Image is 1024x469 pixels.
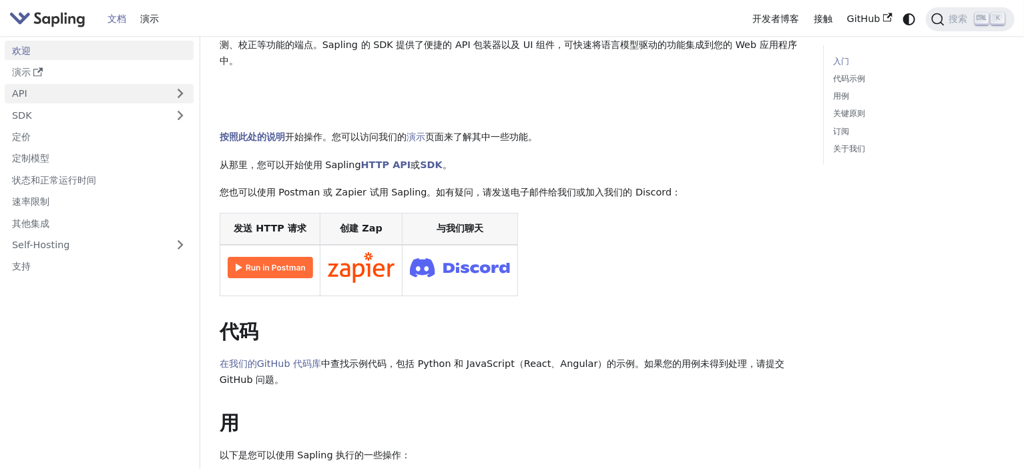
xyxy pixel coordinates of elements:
[12,67,31,77] font: 演示
[410,254,510,282] img: 加入 Discord
[220,187,682,197] font: 您也可以使用 Postman 或 Zapier 试用 Sapling。如有疑问，请发送电子邮件给我们或加入我们的 Discord：
[12,153,49,163] font: 定制模型
[220,358,785,385] font: ，包括 Python 和 JavaScript（React、Angular）的示例。如果您的用例未得到处理，请提交 GitHub 问题。
[220,131,285,142] a: 按照此处的说明
[5,127,194,147] a: 定价
[285,131,407,142] font: 开始操作。您可以访问我们的
[407,131,425,142] a: 演示
[847,13,880,24] font: GitHub
[833,57,849,66] font: 入门
[12,88,27,99] font: API
[806,9,840,29] a: 接触
[833,127,849,136] font: 订阅
[840,9,899,29] a: GitHub
[220,450,411,460] font: 以下是您可以使用 Sapling 执行的一些操作：
[5,213,194,233] a: 其他集成
[899,9,919,29] button: 在暗模式和亮模式之间切换（当前为系统模式）
[12,110,32,121] font: SDK
[833,125,1000,138] a: 订阅
[437,223,483,233] font: 与我们聊天
[12,261,31,272] font: 支持
[5,236,194,255] a: Self-Hosting
[746,9,807,29] a: 开发者博客
[926,7,1015,31] button: 搜索 (Command+K)
[220,358,321,369] a: 在我们的GitHub 代码库
[220,24,799,67] font: 。🚀 Sapling 是一个用于构建语言模型应用程序的平台。Sapling 的 API 提供了用于文本预处理、分类、预测、校正等功能的端点。Sapling 的 SDK 提供了便捷的 API 包装...
[991,13,1005,25] kbd: K
[228,257,313,278] img: 在 Postman 中运行
[140,13,159,24] font: 演示
[234,223,306,233] font: 发送 HTTP 请求
[220,159,361,170] font: 从那里，您可以开始使用 Sapling
[833,109,865,118] font: 关键原则
[12,175,96,185] font: 状态和正常运行时间
[5,170,194,189] a: 状态和正常运行时间
[833,144,865,153] font: 关于我们
[5,192,194,211] a: 速率限制
[753,13,800,24] font: 开发者博客
[133,9,166,29] a: 演示
[833,73,1000,85] a: 代码示例
[328,252,395,283] img: 在 Zapier 中连接
[167,84,194,103] button: 展开侧边栏类别“API”
[5,63,194,82] a: 演示
[949,13,967,24] font: 搜索
[833,55,1000,68] a: 入门
[12,45,31,56] font: 欢迎
[833,74,865,83] font: 代码示例
[528,131,537,142] font: 。
[425,131,528,142] font: 页面来了解其中一些功能
[321,358,387,369] font: 中查找示例代码
[5,41,194,60] a: 欢迎
[814,13,832,24] font: 接触
[5,84,167,103] a: API
[833,91,849,101] font: 用例
[100,9,134,29] a: 文档
[5,149,194,168] a: 定制模型
[220,320,258,343] font: 代码
[411,159,420,170] font: 或
[420,159,442,170] a: SDK
[220,412,239,434] font: 用
[12,218,49,229] font: 其他集成
[443,159,452,170] font: 。
[9,9,90,29] a: Sapling.ai
[167,105,194,125] button: 展开侧边栏类别“SDK”
[12,131,31,142] font: 定价
[361,159,411,170] a: HTTP API
[5,105,167,125] a: SDK
[833,107,1000,120] a: 关键原则
[9,9,85,29] img: Sapling.ai
[833,143,1000,155] a: 关于我们
[340,223,382,233] font: 创建 Zap
[107,13,126,24] font: 文档
[5,257,194,276] a: 支持
[833,90,1000,103] a: 用例
[12,196,49,207] font: 速率限制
